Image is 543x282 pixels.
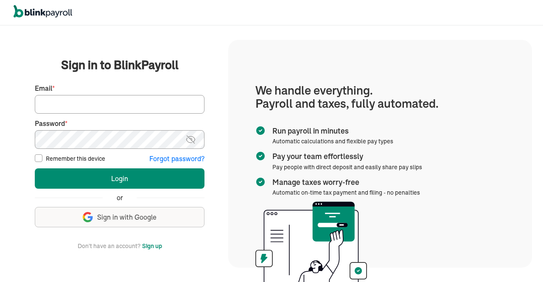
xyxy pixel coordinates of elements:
span: Pay people with direct deposit and easily share pay slips [272,163,422,171]
span: Sign in to BlinkPayroll [61,56,179,73]
img: eye [185,134,196,145]
span: Automatic calculations and flexible pay types [272,137,393,145]
img: checkmark [255,151,266,161]
span: or [117,193,123,203]
img: checkmark [255,177,266,187]
img: google [83,212,93,222]
span: Manage taxes worry-free [272,177,417,188]
label: Remember this device [46,154,105,163]
span: Don't have an account? [78,241,140,251]
span: Run payroll in minutes [272,126,390,137]
label: Email [35,84,204,93]
button: Sign up [142,241,162,251]
img: checkmark [255,126,266,136]
h1: We handle everything. Payroll and taxes, fully automated. [255,84,505,110]
img: logo [14,5,72,18]
span: Sign in with Google [97,212,157,222]
span: Pay your team effortlessly [272,151,419,162]
button: Sign in with Google [35,207,204,227]
input: Your email address [35,95,204,114]
label: Password [35,119,204,128]
span: Automatic on-time tax payment and filing - no penalties [272,189,420,196]
button: Forgot password? [149,154,204,164]
button: Login [35,168,204,189]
